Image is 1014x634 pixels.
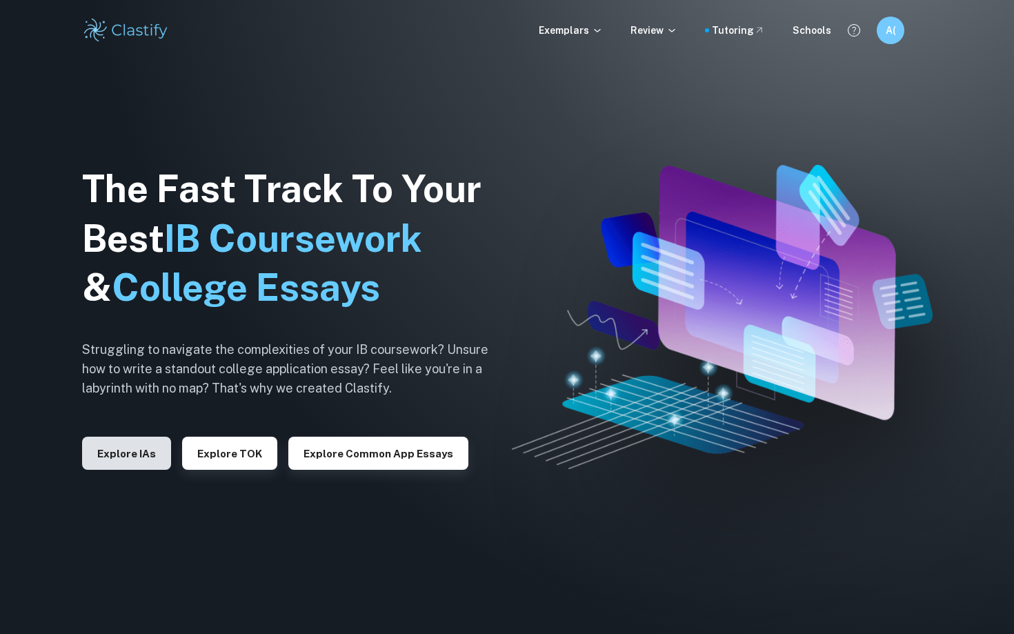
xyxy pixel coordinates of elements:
button: Explore IAs [82,437,171,470]
h6: Struggling to navigate the complexities of your IB coursework? Unsure how to write a standout col... [82,340,510,398]
p: Review [630,23,677,38]
a: Tutoring [712,23,765,38]
img: Clastify logo [82,17,170,44]
button: A( [877,17,904,44]
button: Explore Common App essays [288,437,468,470]
button: Explore TOK [182,437,277,470]
span: IB Coursework [164,217,422,260]
img: Clastify hero [512,165,933,469]
p: Exemplars [539,23,603,38]
h1: The Fast Track To Your Best & [82,164,510,313]
button: Help and Feedback [842,19,866,42]
a: Schools [793,23,831,38]
h6: A( [883,23,899,38]
span: College Essays [112,266,380,309]
a: Explore IAs [82,446,171,459]
a: Explore Common App essays [288,446,468,459]
a: Explore TOK [182,446,277,459]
